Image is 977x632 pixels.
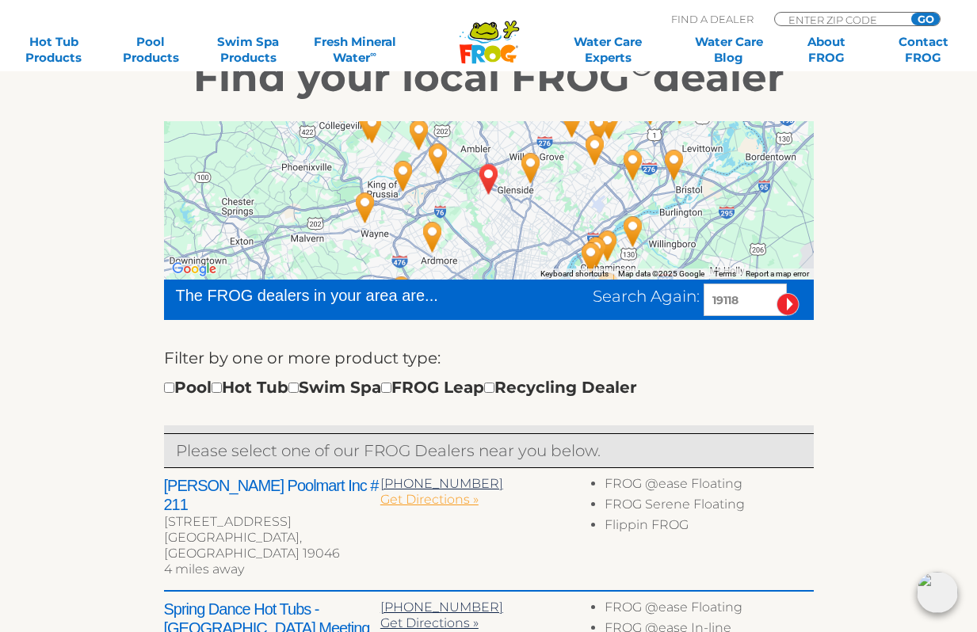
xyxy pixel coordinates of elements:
a: AboutFROG [788,34,864,66]
h2: Find your local FROG dealer [2,54,976,101]
div: [STREET_ADDRESS] [164,514,380,530]
a: Report a map error [746,269,809,278]
div: Leslie's Poolmart Inc # 124 - 12 miles away. [347,186,384,229]
div: The FROG dealers in your area are... [176,284,495,307]
div: Spring Dance Hot Tubs - Plymouth Meeting - 5 miles away. [420,137,456,180]
a: Fresh MineralWater∞ [307,34,402,66]
div: PHILA, PA 19118 [471,158,507,200]
div: Pool Hot Tub Swim Spa FROG Leap Recycling Dealer [164,375,637,400]
div: New Harry's Discount - 12 miles away. [573,236,609,279]
div: Leslie's Poolmart Inc # 404 - 13 miles away. [615,143,651,186]
div: Salter's Fireplace & Outdoor Living - Eagleville - 12 miles away. [354,106,391,149]
input: GO [911,13,940,25]
a: Open this area in Google Maps (opens a new window) [168,259,220,280]
p: Please select one of our FROG Dealers near you below. [176,438,802,463]
div: Hasbrouck Pool and Spa - 8 miles away. [385,154,422,197]
div: Riverton Pool & Garden - 14 miles away. [615,210,651,253]
h2: [PERSON_NAME] Poolmart Inc # 211 [164,476,380,514]
sup: ∞ [370,48,376,59]
a: Get Directions » [380,492,479,507]
div: Spa Hearth & Home - 15 miles away. [591,267,628,310]
a: Swim SpaProducts [210,34,285,66]
div: [GEOGRAPHIC_DATA], [GEOGRAPHIC_DATA] 19046 [164,530,380,562]
li: FROG @ease Floating [605,600,813,620]
a: ContactFROG [886,34,961,66]
li: FROG @ease Floating [605,476,813,497]
div: Southampton Hot Tubs - 9 miles away. [554,101,590,143]
a: Water CareExperts [547,34,670,66]
div: Aqua Pool - Feasterville - 12 miles away. [591,102,628,145]
span: 4 miles away [164,562,244,577]
a: PoolProducts [113,34,189,66]
div: Leslie's Poolmart, Inc. # 75 - 11 miles away. [581,106,617,149]
li: Flippin FROG [605,517,813,538]
div: Leslie's Poolmart Inc # 209 - 7 miles away. [414,215,451,258]
input: Zip Code Form [787,13,894,26]
span: Search Again: [593,287,700,306]
input: Submit [777,293,800,316]
div: Eagle Pool & Spa Inc - Eagleville - 12 miles away. [350,103,387,146]
div: Ordini's Best Fiberglass Pools - 17 miles away. [656,143,693,186]
a: Get Directions » [380,615,479,630]
div: Leslie's Poolmart Inc # 280 - 13 miles away. [590,224,626,267]
button: Keyboard shortcuts [540,268,609,280]
div: Better Pool Management - 10 miles away. [577,128,613,171]
div: Leslie's Poolmart, Inc. # 838 - 13 miles away. [384,270,420,313]
div: Leslie's Poolmart Inc # 296 - 8 miles away. [401,113,437,156]
img: openIcon [917,572,958,613]
li: FROG Serene Floating [605,497,813,517]
a: [PHONE_NUMBER] [380,600,503,615]
p: Find A Dealer [671,12,754,26]
div: Leslie's Poolmart Inc # 211 - 4 miles away. [513,147,549,189]
a: [PHONE_NUMBER] [380,476,503,491]
div: Doc's D & L Pool Supplies - 12 miles away. [578,230,615,273]
a: Hot TubProducts [16,34,91,66]
a: Water CareBlog [691,34,766,66]
a: Terms (opens in new tab) [714,269,736,278]
div: SJMO Pool & Spa Supplies - 15 miles away. [590,266,626,309]
img: Google [168,259,220,280]
label: Filter by one or more product type: [164,345,441,371]
span: Map data ©2025 Google [618,269,704,278]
